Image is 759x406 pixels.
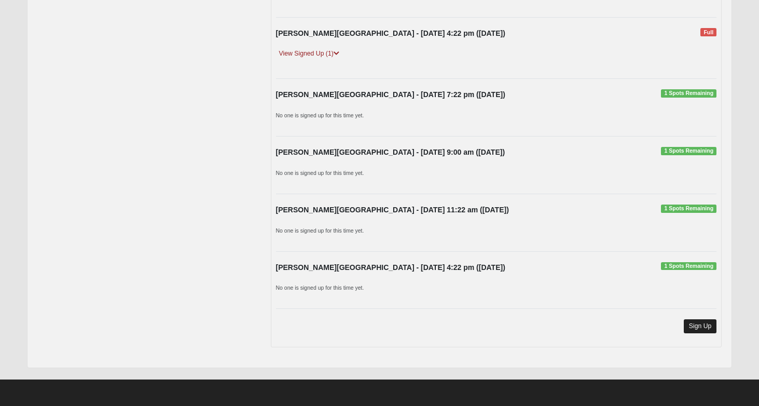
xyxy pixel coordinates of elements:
[276,227,364,234] small: No one is signed up for this time yet.
[661,147,716,155] span: 1 Spots Remaining
[661,89,716,98] span: 1 Spots Remaining
[276,29,505,37] strong: [PERSON_NAME][GEOGRAPHIC_DATA] - [DATE] 4:22 pm ([DATE])
[700,28,716,36] span: Full
[661,205,716,213] span: 1 Spots Remaining
[684,319,717,333] a: Sign Up
[276,170,364,176] small: No one is signed up for this time yet.
[276,285,364,291] small: No one is signed up for this time yet.
[276,148,505,156] strong: [PERSON_NAME][GEOGRAPHIC_DATA] - [DATE] 9:00 am ([DATE])
[276,48,342,59] a: View Signed Up (1)
[276,263,505,272] strong: [PERSON_NAME][GEOGRAPHIC_DATA] - [DATE] 4:22 pm ([DATE])
[661,262,716,270] span: 1 Spots Remaining
[276,206,509,214] strong: [PERSON_NAME][GEOGRAPHIC_DATA] - [DATE] 11:22 am ([DATE])
[276,112,364,118] small: No one is signed up for this time yet.
[276,90,505,99] strong: [PERSON_NAME][GEOGRAPHIC_DATA] - [DATE] 7:22 pm ([DATE])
